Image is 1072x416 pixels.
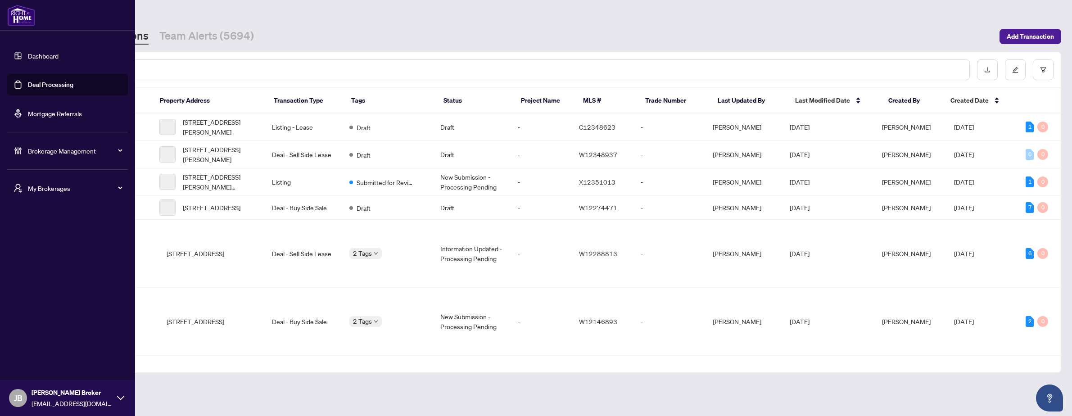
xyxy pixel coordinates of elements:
[882,150,931,158] span: [PERSON_NAME]
[28,109,82,118] a: Mortgage Referrals
[353,248,372,258] span: 2 Tags
[159,28,254,45] a: Team Alerts (5694)
[633,196,706,220] td: -
[1026,176,1034,187] div: 1
[579,150,617,158] span: W12348937
[1026,122,1034,132] div: 1
[790,178,810,186] span: [DATE]
[1037,202,1048,213] div: 0
[579,317,617,326] span: W12146893
[28,146,122,156] span: Brokerage Management
[954,123,974,131] span: [DATE]
[433,141,510,168] td: Draft
[795,95,850,105] span: Last Modified Date
[433,220,510,288] td: Information Updated - Processing Pending
[633,220,706,288] td: -
[374,319,378,324] span: down
[984,67,991,73] span: download
[1037,122,1048,132] div: 0
[14,184,23,193] span: user-switch
[357,150,371,160] span: Draft
[433,196,510,220] td: Draft
[1037,248,1048,259] div: 0
[511,288,572,356] td: -
[183,117,258,137] span: [STREET_ADDRESS][PERSON_NAME]
[950,95,989,105] span: Created Date
[1000,29,1061,44] button: Add Transaction
[183,203,240,213] span: [STREET_ADDRESS]
[433,113,510,141] td: Draft
[706,113,783,141] td: [PERSON_NAME]
[265,220,342,288] td: Deal - Sell Side Lease
[706,220,783,288] td: [PERSON_NAME]
[265,141,342,168] td: Deal - Sell Side Lease
[882,203,931,212] span: [PERSON_NAME]
[790,123,810,131] span: [DATE]
[433,288,510,356] td: New Submission - Processing Pending
[511,220,572,288] td: -
[633,168,706,196] td: -
[954,178,974,186] span: [DATE]
[511,113,572,141] td: -
[706,168,783,196] td: [PERSON_NAME]
[1026,202,1034,213] div: 7
[1037,176,1048,187] div: 0
[1036,384,1063,411] button: Open asap
[357,122,371,132] span: Draft
[954,203,974,212] span: [DATE]
[167,317,224,326] span: [STREET_ADDRESS]
[265,168,342,196] td: Listing
[433,168,510,196] td: New Submission - Processing Pending
[267,88,344,113] th: Transaction Type
[514,88,576,113] th: Project Name
[353,316,372,326] span: 2 Tags
[183,145,258,164] span: [STREET_ADDRESS][PERSON_NAME]
[579,249,617,258] span: W12288813
[977,59,998,80] button: download
[32,388,113,398] span: [PERSON_NAME] Broker
[1005,59,1026,80] button: edit
[790,150,810,158] span: [DATE]
[1026,248,1034,259] div: 6
[706,196,783,220] td: [PERSON_NAME]
[7,5,35,26] img: logo
[790,249,810,258] span: [DATE]
[1026,316,1034,327] div: 2
[357,177,415,187] span: Submitted for Review
[1007,29,1054,44] span: Add Transaction
[788,88,881,113] th: Last Modified Date
[706,288,783,356] td: [PERSON_NAME]
[265,288,342,356] td: Deal - Buy Side Sale
[638,88,710,113] th: Trade Number
[943,88,1016,113] th: Created Date
[374,251,378,256] span: down
[579,178,615,186] span: X12351013
[1040,67,1046,73] span: filter
[790,317,810,326] span: [DATE]
[790,203,810,212] span: [DATE]
[882,123,931,131] span: [PERSON_NAME]
[1037,316,1048,327] div: 0
[882,317,931,326] span: [PERSON_NAME]
[511,196,572,220] td: -
[1026,149,1034,160] div: 0
[265,196,342,220] td: Deal - Buy Side Sale
[1012,67,1018,73] span: edit
[633,113,706,141] td: -
[265,113,342,141] td: Listing - Lease
[1037,149,1048,160] div: 0
[357,203,371,213] span: Draft
[579,203,617,212] span: W12274471
[710,88,788,113] th: Last Updated By
[633,141,706,168] td: -
[511,168,572,196] td: -
[881,88,943,113] th: Created By
[1033,59,1054,80] button: filter
[344,88,436,113] th: Tags
[183,172,258,192] span: [STREET_ADDRESS][PERSON_NAME][PERSON_NAME]
[511,141,572,168] td: -
[167,249,224,258] span: [STREET_ADDRESS]
[32,398,113,408] span: [EMAIL_ADDRESS][DOMAIN_NAME]
[576,88,638,113] th: MLS #
[954,150,974,158] span: [DATE]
